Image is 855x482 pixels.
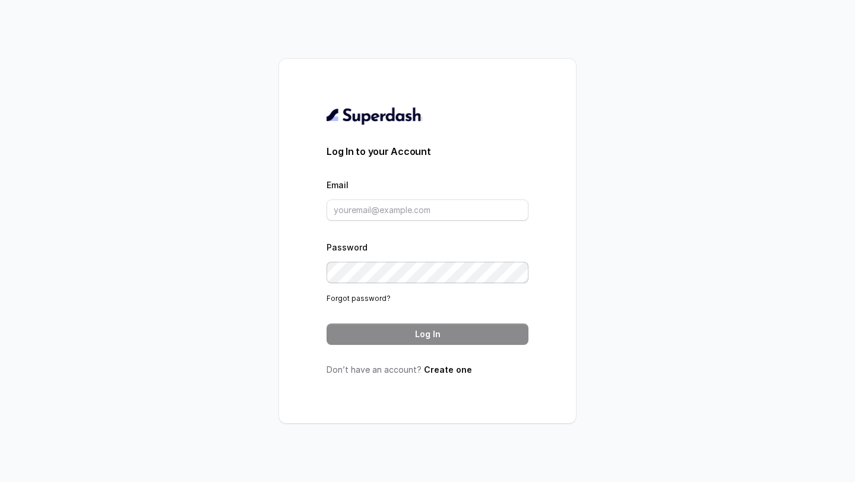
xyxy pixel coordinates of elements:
a: Create one [424,364,472,375]
a: Forgot password? [327,294,391,303]
h3: Log In to your Account [327,144,528,158]
p: Don’t have an account? [327,364,528,376]
input: youremail@example.com [327,199,528,221]
button: Log In [327,324,528,345]
img: light.svg [327,106,422,125]
label: Email [327,180,349,190]
label: Password [327,242,368,252]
